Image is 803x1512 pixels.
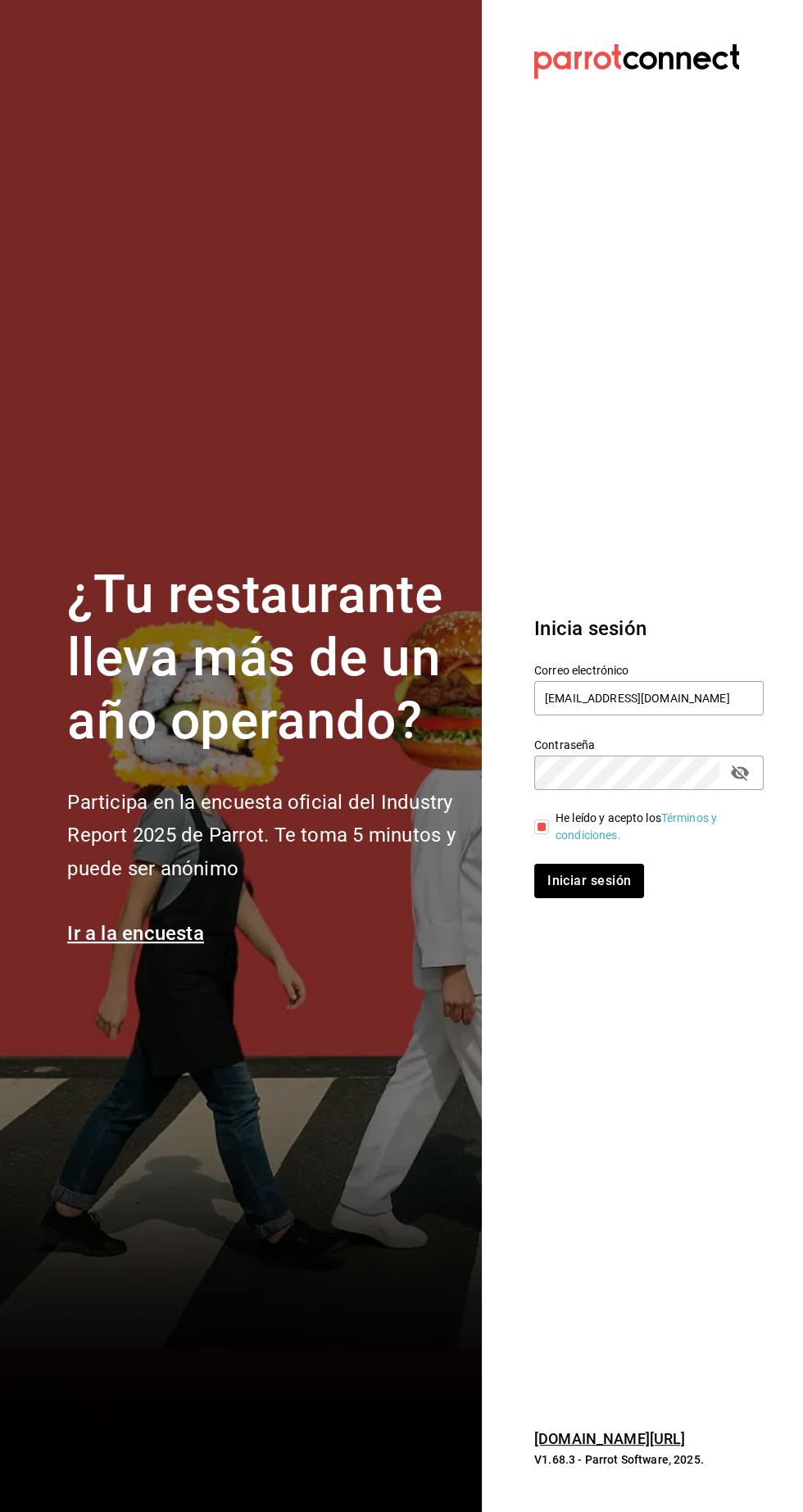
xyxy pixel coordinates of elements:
[534,1430,685,1447] a: [DOMAIN_NAME][URL]
[534,1451,764,1468] p: V1.68.3 - Parrot Software, 2025.
[534,665,764,676] label: Correo electrónico
[67,786,462,886] h2: Participa en la encuesta oficial del Industry Report 2025 de Parrot. Te toma 5 minutos y puede se...
[534,864,644,898] button: Iniciar sesión
[556,810,751,844] div: He leído y acepto los
[534,614,764,643] h3: Inicia sesión
[726,759,754,787] button: passwordField
[67,922,204,945] a: Ir a la encuesta
[534,681,764,715] input: Ingresa tu correo electrónico
[534,739,764,751] label: Contraseña
[67,564,462,752] h1: ¿Tu restaurante lleva más de un año operando?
